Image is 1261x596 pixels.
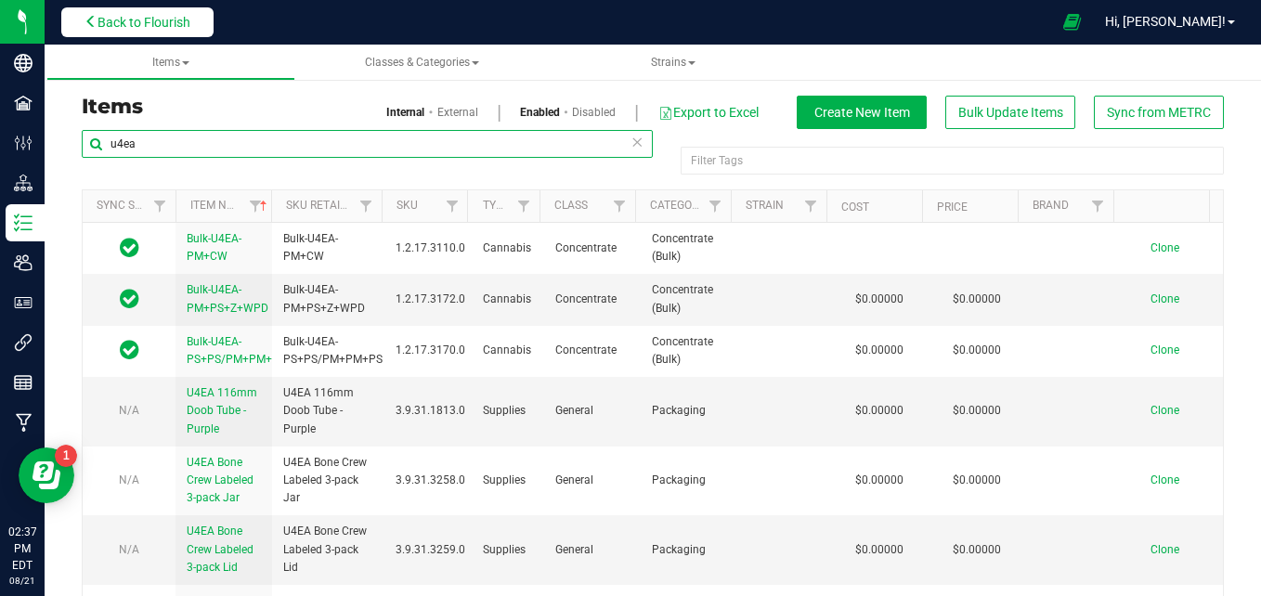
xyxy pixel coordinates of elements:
[14,293,32,312] inline-svg: User Roles
[8,574,36,588] p: 08/21
[483,472,533,489] span: Supplies
[61,7,214,37] button: Back to Flourish
[555,240,630,257] span: Concentrate
[396,291,465,308] span: 1.2.17.3172.0
[1083,190,1113,222] a: Filter
[14,54,32,72] inline-svg: Company
[1150,543,1179,556] span: Clone
[14,214,32,232] inline-svg: Inventory
[1051,4,1093,40] span: Open Ecommerce Menu
[14,174,32,192] inline-svg: Distribution
[700,190,731,222] a: Filter
[187,283,268,314] span: Bulk-U4EA-PM+PS+Z+WPD
[82,96,639,118] h3: Items
[283,230,372,266] span: Bulk-U4EA-PM+CW
[396,240,465,257] span: 1.2.17.3110.0
[14,373,32,392] inline-svg: Reports
[555,541,630,559] span: General
[1150,473,1198,486] a: Clone
[240,190,271,222] a: Filter
[1150,343,1179,356] span: Clone
[554,199,588,212] a: Class
[119,543,139,556] span: N/A
[652,472,726,489] span: Packaging
[187,335,286,366] span: Bulk-U4EA-PS+PS/PM+PM+PS
[508,190,539,222] a: Filter
[604,190,634,222] a: Filter
[945,96,1075,129] button: Bulk Update Items
[483,240,533,257] span: Cannabis
[365,56,479,69] span: Classes & Categories
[555,342,630,359] span: Concentrate
[483,291,533,308] span: Cannabis
[483,402,533,420] span: Supplies
[8,524,36,574] p: 02:37 PM EDT
[483,342,533,359] span: Cannabis
[943,467,1010,494] span: $0.00000
[283,454,372,508] span: U4EA Bone Crew Labeled 3-pack Jar
[396,472,465,489] span: 3.9.31.3258.0
[796,190,826,222] a: Filter
[283,333,383,369] span: Bulk-U4EA-PS+PS/PM+PM+PS
[841,201,869,214] a: Cost
[555,402,630,420] span: General
[1033,199,1069,212] a: Brand
[145,190,175,222] a: Filter
[187,384,261,438] a: U4EA 116mm Doob Tube - Purple
[14,253,32,272] inline-svg: Users
[14,134,32,152] inline-svg: Configuration
[1150,473,1179,486] span: Clone
[187,523,261,577] a: U4EA Bone Crew Labeled 3-pack Lid
[1150,543,1198,556] a: Clone
[1150,404,1179,417] span: Clone
[652,541,726,559] span: Packaging
[82,130,653,158] input: Search Item Name, SKU Retail Name, or Part Number
[396,402,465,420] span: 3.9.31.1813.0
[187,230,261,266] a: Bulk-U4EA-PM+CW
[555,291,630,308] span: Concentrate
[120,286,139,312] span: In Sync
[846,537,913,564] span: $0.00000
[55,445,77,467] iframe: Resource center unread badge
[436,190,467,222] a: Filter
[19,447,74,503] iframe: Resource center
[652,230,726,266] span: Concentrate (Bulk)
[1107,105,1211,120] span: Sync from METRC
[657,97,760,128] button: Export to Excel
[1150,241,1198,254] a: Clone
[187,232,241,263] span: Bulk-U4EA-PM+CW
[190,199,271,212] a: Item Name
[797,96,927,129] button: Create New Item
[120,337,139,363] span: In Sync
[520,104,560,121] a: Enabled
[187,456,253,504] span: U4EA Bone Crew Labeled 3-pack Jar
[283,281,372,317] span: Bulk-U4EA-PM+PS+Z+WPD
[846,397,913,424] span: $0.00000
[572,104,616,121] a: Disabled
[119,404,139,417] span: N/A
[396,342,465,359] span: 1.2.17.3170.0
[396,541,465,559] span: 3.9.31.3259.0
[120,235,139,261] span: In Sync
[814,105,910,120] span: Create New Item
[437,104,478,121] a: External
[652,281,726,317] span: Concentrate (Bulk)
[652,333,726,369] span: Concentrate (Bulk)
[1150,241,1179,254] span: Clone
[937,201,968,214] a: Price
[1150,292,1179,305] span: Clone
[483,541,533,559] span: Supplies
[555,472,630,489] span: General
[119,473,139,486] span: N/A
[187,281,268,317] a: Bulk-U4EA-PM+PS+Z+WPD
[283,384,372,438] span: U4EA 116mm Doob Tube - Purple
[846,467,913,494] span: $0.00000
[650,199,705,212] a: Category
[187,333,286,369] a: Bulk-U4EA-PS+PS/PM+PM+PS
[14,333,32,352] inline-svg: Integrations
[958,105,1063,120] span: Bulk Update Items
[943,337,1010,364] span: $0.00000
[1150,292,1198,305] a: Clone
[286,199,425,212] a: Sku Retail Display Name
